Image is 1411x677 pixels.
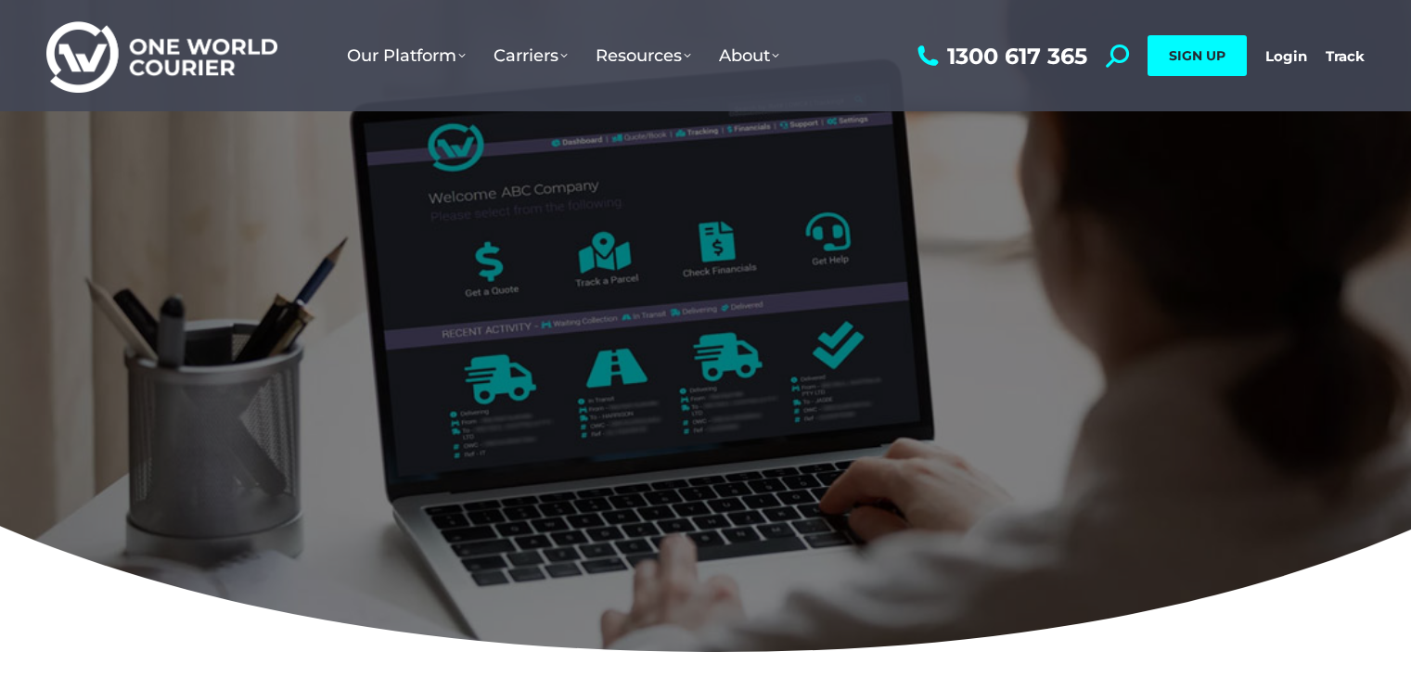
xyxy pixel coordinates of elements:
a: Resources [582,27,705,84]
a: Track [1326,47,1365,65]
span: Resources [596,45,691,66]
a: Login [1265,47,1307,65]
span: SIGN UP [1169,47,1225,64]
a: Carriers [480,27,582,84]
a: Our Platform [333,27,480,84]
span: About [719,45,779,66]
a: About [705,27,793,84]
a: 1300 617 365 [913,45,1087,68]
span: Carriers [494,45,568,66]
img: One World Courier [46,19,277,94]
span: Our Platform [347,45,466,66]
a: SIGN UP [1148,35,1247,76]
